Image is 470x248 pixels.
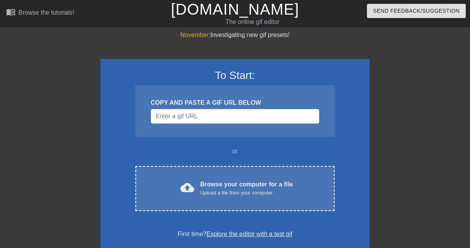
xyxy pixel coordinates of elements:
[100,30,370,40] div: Investigating new gif presets!
[367,4,466,18] button: Send Feedback/Suggestion
[18,9,74,16] div: Browse the tutorials!
[151,109,319,124] input: Username
[160,17,344,27] div: The online gif editor
[6,7,15,17] span: menu_book
[180,32,210,38] span: November:
[180,181,194,194] span: cloud_upload
[200,180,293,197] div: Browse your computer for a file
[6,7,74,19] a: Browse the tutorials!
[151,98,319,107] div: COPY AND PASTE A GIF URL BELOW
[373,6,460,16] span: Send Feedback/Suggestion
[171,1,299,18] a: [DOMAIN_NAME]
[110,69,360,82] h3: To Start:
[207,231,292,237] a: Explore the editor with a test gif
[200,189,293,197] div: Upload a file from your computer
[110,230,360,239] div: First time?
[120,147,350,156] div: or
